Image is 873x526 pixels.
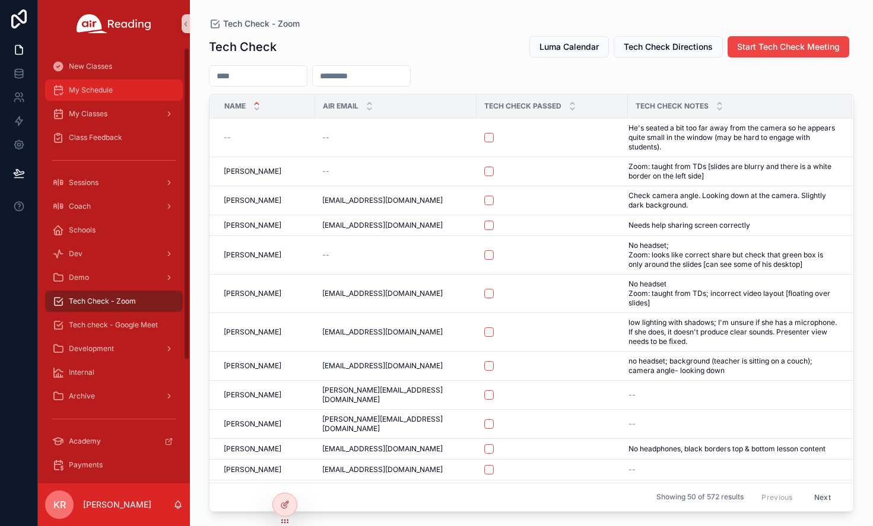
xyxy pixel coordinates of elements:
[224,289,281,298] span: [PERSON_NAME]
[45,385,183,407] a: Archive
[83,499,151,511] p: [PERSON_NAME]
[45,243,183,264] a: Dev
[322,385,469,404] a: [PERSON_NAME][EMAIL_ADDRESS][DOMAIN_NAME]
[45,219,183,241] a: Schools
[69,225,96,235] span: Schools
[45,56,183,77] a: New Classes
[628,221,838,230] a: Needs help sharing screen correctly
[322,465,469,474] a: [EMAIL_ADDRESS][DOMAIN_NAME]
[224,419,308,429] a: [PERSON_NAME]
[322,361,443,371] span: [EMAIL_ADDRESS][DOMAIN_NAME]
[624,41,713,53] span: Tech Check Directions
[77,14,151,33] img: App logo
[529,36,609,58] button: Luma Calendar
[224,167,281,176] span: [PERSON_NAME]
[45,362,183,383] a: Internal
[806,488,839,506] button: Next
[69,320,158,330] span: Tech check - Google Meet
[224,133,308,142] a: --
[628,279,838,308] span: No headset Zoom: taught from TDs; incorrect video layout [floating over slides]
[322,250,469,260] a: --
[628,444,826,454] span: No headphones, black borders top & bottom lesson content
[628,123,838,152] a: He's seated a bit too far away from the camera so he appears quite small in the window (may be ha...
[209,39,277,55] h1: Tech Check
[69,460,103,470] span: Payments
[728,36,849,58] button: Start Tech Check Meeting
[628,444,838,454] a: No headphones, black borders top & bottom lesson content
[322,465,443,474] span: [EMAIL_ADDRESS][DOMAIN_NAME]
[628,465,636,474] span: --
[69,62,112,71] span: New Classes
[69,436,101,446] span: Academy
[628,162,838,181] a: Zoom: taught from TDs [slides are blurry and there is a white border on the left side]
[224,101,246,111] span: Name
[322,196,443,205] span: [EMAIL_ADDRESS][DOMAIN_NAME]
[614,36,723,58] button: Tech Check Directions
[223,18,300,30] span: Tech Check - Zoom
[69,85,113,95] span: My Schedule
[628,241,838,269] a: No headset; Zoom: looks like correct share but check that green box is only around the slides [ca...
[322,221,469,230] a: [EMAIL_ADDRESS][DOMAIN_NAME]
[53,498,66,512] span: KR
[484,101,561,111] span: Tech Check Passed
[322,444,443,454] span: [EMAIL_ADDRESS][DOMAIN_NAME]
[45,172,183,193] a: Sessions
[628,318,838,346] span: low lighting with shadows; I'm unsure if she has a microphone. If she does, it doesn't produce cl...
[45,338,183,359] a: Development
[69,249,82,259] span: Dev
[224,289,308,298] a: [PERSON_NAME]
[322,221,443,230] span: [EMAIL_ADDRESS][DOMAIN_NAME]
[539,41,599,53] span: Luma Calendar
[69,344,114,353] span: Development
[224,444,308,454] a: [PERSON_NAME]
[224,390,281,400] span: [PERSON_NAME]
[224,327,308,337] a: [PERSON_NAME]
[224,250,281,260] span: [PERSON_NAME]
[322,133,469,142] a: --
[69,109,107,119] span: My Classes
[224,361,281,371] span: [PERSON_NAME]
[224,465,308,474] a: [PERSON_NAME]
[322,327,469,337] a: [EMAIL_ADDRESS][DOMAIN_NAME]
[628,390,636,400] span: --
[628,191,838,210] a: Check camera angle. Looking down at the camera. Slightly dark background.
[45,291,183,312] a: Tech Check - Zoom
[322,361,469,371] a: [EMAIL_ADDRESS][DOMAIN_NAME]
[322,415,469,433] span: [PERSON_NAME][EMAIL_ADDRESS][DOMAIN_NAME]
[656,493,744,502] span: Showing 50 of 572 results
[209,18,300,30] a: Tech Check - Zoom
[322,289,443,298] span: [EMAIL_ADDRESS][DOMAIN_NAME]
[45,431,183,452] a: Academy
[322,289,469,298] a: [EMAIL_ADDRESS][DOMAIN_NAME]
[224,390,308,400] a: [PERSON_NAME]
[224,444,281,454] span: [PERSON_NAME]
[224,465,281,474] span: [PERSON_NAME]
[224,327,281,337] span: [PERSON_NAME]
[628,390,838,400] a: --
[322,250,329,260] span: --
[69,202,91,211] span: Coach
[628,419,636,429] span: --
[45,196,183,217] a: Coach
[636,101,709,111] span: Tech Check Notes
[224,250,308,260] a: [PERSON_NAME]
[322,167,329,176] span: --
[628,419,838,429] a: --
[69,297,136,306] span: Tech Check - Zoom
[45,454,183,476] a: Payments
[322,327,443,337] span: [EMAIL_ADDRESS][DOMAIN_NAME]
[224,361,308,371] a: [PERSON_NAME]
[69,133,122,142] span: Class Feedback
[224,133,231,142] span: --
[224,221,281,230] span: [PERSON_NAME]
[224,196,281,205] span: [PERSON_NAME]
[628,356,838,375] a: no headset; background (teacher is sitting on a couch); camera angle- looking down
[322,167,469,176] a: --
[69,178,99,187] span: Sessions
[322,196,469,205] a: [EMAIL_ADDRESS][DOMAIN_NAME]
